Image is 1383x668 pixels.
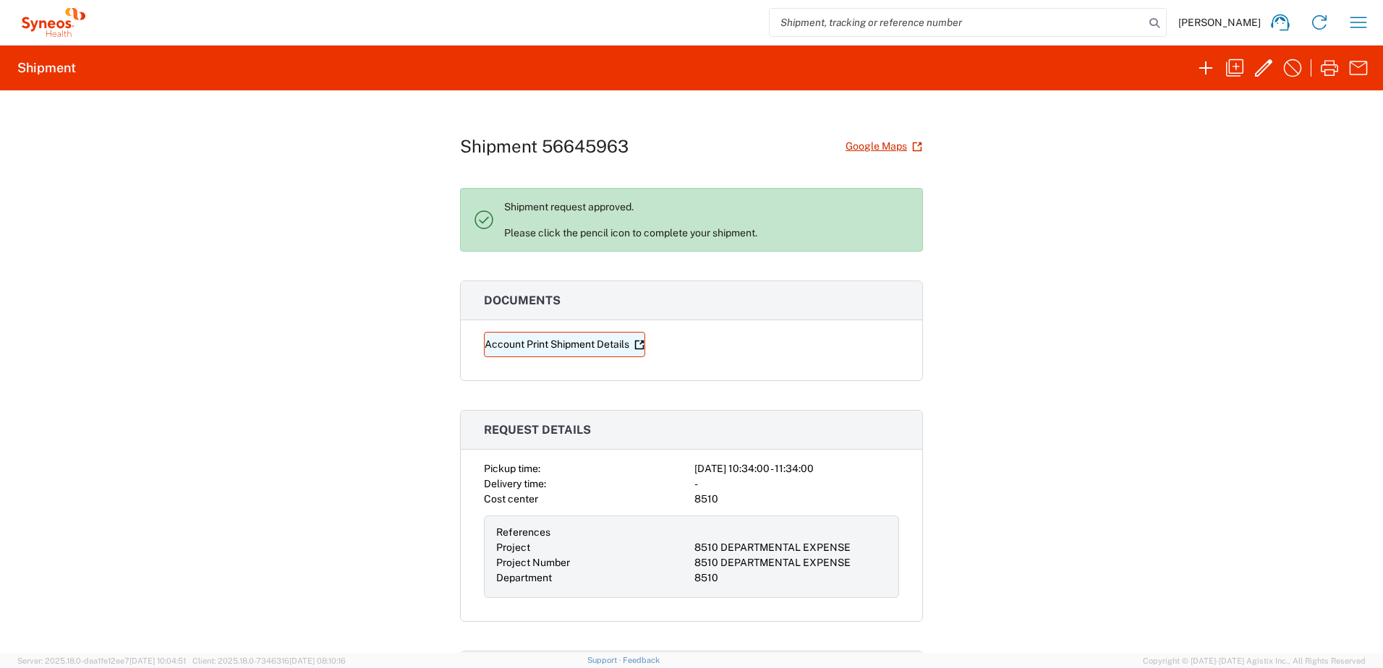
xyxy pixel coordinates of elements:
[129,656,186,665] span: [DATE] 10:04:51
[1178,16,1261,29] span: [PERSON_NAME]
[484,463,540,474] span: Pickup time:
[496,540,689,555] div: Project
[587,656,624,664] a: Support
[694,540,887,555] div: 8510 DEPARTMENTAL EXPENSE
[484,294,561,307] span: Documents
[17,59,76,77] h2: Shipment
[694,461,899,476] div: [DATE] 10:34:00 - 11:34:00
[623,656,660,664] a: Feedback
[694,492,899,507] div: 8510
[496,555,689,570] div: Project Number
[484,493,538,505] span: Cost center
[17,656,186,665] span: Server: 2025.18.0-daa1fe12ee7
[694,555,887,570] div: 8510 DEPARTMENTAL EXPENSE
[192,656,346,665] span: Client: 2025.18.0-7346316
[1143,654,1366,667] span: Copyright © [DATE]-[DATE] Agistix Inc., All Rights Reserved
[845,134,923,159] a: Google Maps
[289,656,346,665] span: [DATE] 08:10:16
[770,9,1144,36] input: Shipment, tracking or reference number
[484,478,546,489] span: Delivery time:
[694,570,887,586] div: 8510
[484,423,591,437] span: Request details
[460,136,629,157] h1: Shipment 56645963
[484,332,645,357] a: Account Print Shipment Details
[496,570,689,586] div: Department
[496,526,550,538] span: References
[504,200,911,239] p: Shipment request approved. Please click the pencil icon to complete your shipment.
[694,476,899,492] div: -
